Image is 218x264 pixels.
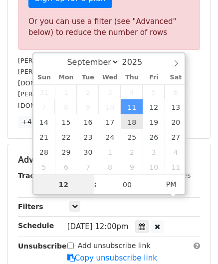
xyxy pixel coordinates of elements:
[33,74,55,81] span: Sun
[77,129,99,144] span: September 23, 2025
[143,129,165,144] span: September 26, 2025
[33,144,55,159] span: September 28, 2025
[55,74,77,81] span: Mon
[143,99,165,114] span: September 12, 2025
[77,99,99,114] span: September 9, 2025
[99,114,121,129] span: September 17, 2025
[78,241,151,251] label: Add unsubscribe link
[143,84,165,99] span: September 5, 2025
[55,114,77,129] span: September 15, 2025
[55,144,77,159] span: September 29, 2025
[143,74,165,81] span: Fri
[165,129,187,144] span: September 27, 2025
[77,144,99,159] span: September 30, 2025
[121,159,143,174] span: October 9, 2025
[33,175,94,195] input: Hour
[77,114,99,129] span: September 16, 2025
[119,57,155,67] input: Year
[18,203,43,211] strong: Filters
[33,114,55,129] span: September 14, 2025
[165,99,187,114] span: September 13, 2025
[33,159,55,174] span: October 5, 2025
[99,144,121,159] span: October 1, 2025
[99,99,121,114] span: September 10, 2025
[18,222,54,230] strong: Schedule
[165,74,187,81] span: Sat
[67,254,157,263] a: Copy unsubscribe link
[33,84,55,99] span: August 31, 2025
[99,129,121,144] span: September 24, 2025
[18,116,60,128] a: +47 more
[55,99,77,114] span: September 8, 2025
[18,68,182,87] small: [PERSON_NAME][EMAIL_ADDRESS][PERSON_NAME][DOMAIN_NAME]
[168,216,218,264] iframe: Chat Widget
[18,154,200,165] h5: Advanced
[121,129,143,144] span: September 25, 2025
[165,84,187,99] span: September 6, 2025
[143,159,165,174] span: October 10, 2025
[67,222,129,231] span: [DATE] 12:00pm
[94,174,97,194] span: :
[99,159,121,174] span: October 8, 2025
[165,114,187,129] span: September 20, 2025
[158,174,185,194] span: Click to toggle
[143,114,165,129] span: September 19, 2025
[33,129,55,144] span: September 21, 2025
[18,172,51,180] strong: Tracking
[28,16,190,38] div: Or you can use a filter (see "Advanced" below) to reduce the number of rows
[165,159,187,174] span: October 11, 2025
[77,74,99,81] span: Tue
[99,74,121,81] span: Wed
[99,84,121,99] span: September 3, 2025
[97,175,158,195] input: Minute
[18,57,182,64] small: [PERSON_NAME][EMAIL_ADDRESS][DOMAIN_NAME]
[121,74,143,81] span: Thu
[165,144,187,159] span: October 4, 2025
[55,159,77,174] span: October 6, 2025
[33,99,55,114] span: September 7, 2025
[121,114,143,129] span: September 18, 2025
[18,90,182,109] small: [PERSON_NAME][EMAIL_ADDRESS][PERSON_NAME][DOMAIN_NAME]
[55,129,77,144] span: September 22, 2025
[121,84,143,99] span: September 4, 2025
[143,144,165,159] span: October 3, 2025
[77,159,99,174] span: October 7, 2025
[77,84,99,99] span: September 2, 2025
[121,144,143,159] span: October 2, 2025
[55,84,77,99] span: September 1, 2025
[18,242,67,250] strong: Unsubscribe
[121,99,143,114] span: September 11, 2025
